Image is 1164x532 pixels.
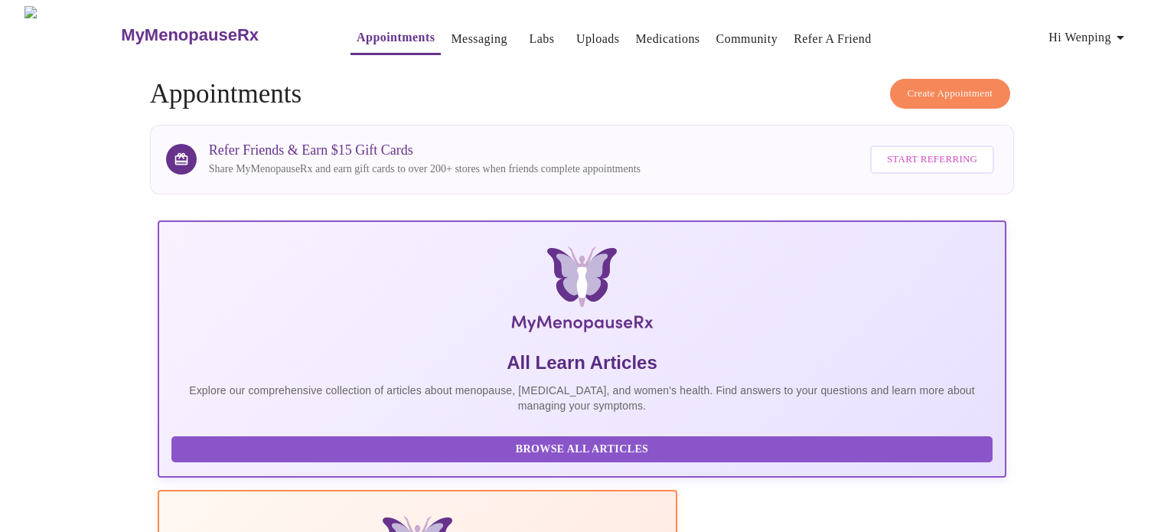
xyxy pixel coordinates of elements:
button: Start Referring [870,145,994,174]
button: Refer a Friend [787,24,878,54]
a: Messaging [451,28,507,50]
a: Refer a Friend [794,28,872,50]
button: Hi Wenping [1042,22,1136,53]
a: Uploads [576,28,620,50]
h5: All Learn Articles [171,351,993,375]
a: Labs [529,28,554,50]
span: Browse All Articles [187,440,978,459]
h3: MyMenopauseRx [121,25,259,45]
a: Start Referring [866,138,998,181]
a: Medications [635,28,699,50]
a: Browse All Articles [171,442,997,455]
a: MyMenopauseRx [119,8,320,62]
span: Create Appointment [908,85,993,103]
h4: Appointments [150,79,1015,109]
button: Community [710,24,784,54]
button: Appointments [351,22,441,55]
a: Community [716,28,778,50]
button: Uploads [570,24,626,54]
button: Medications [629,24,706,54]
button: Create Appointment [890,79,1011,109]
img: MyMenopauseRx Logo [298,246,865,338]
button: Labs [517,24,566,54]
img: MyMenopauseRx Logo [24,6,119,64]
p: Explore our comprehensive collection of articles about menopause, [MEDICAL_DATA], and women's hea... [171,383,993,413]
a: Appointments [357,27,435,48]
p: Share MyMenopauseRx and earn gift cards to over 200+ stores when friends complete appointments [209,162,641,177]
button: Messaging [445,24,513,54]
h3: Refer Friends & Earn $15 Gift Cards [209,142,641,158]
span: Start Referring [887,151,977,168]
button: Browse All Articles [171,436,993,463]
span: Hi Wenping [1048,27,1130,48]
